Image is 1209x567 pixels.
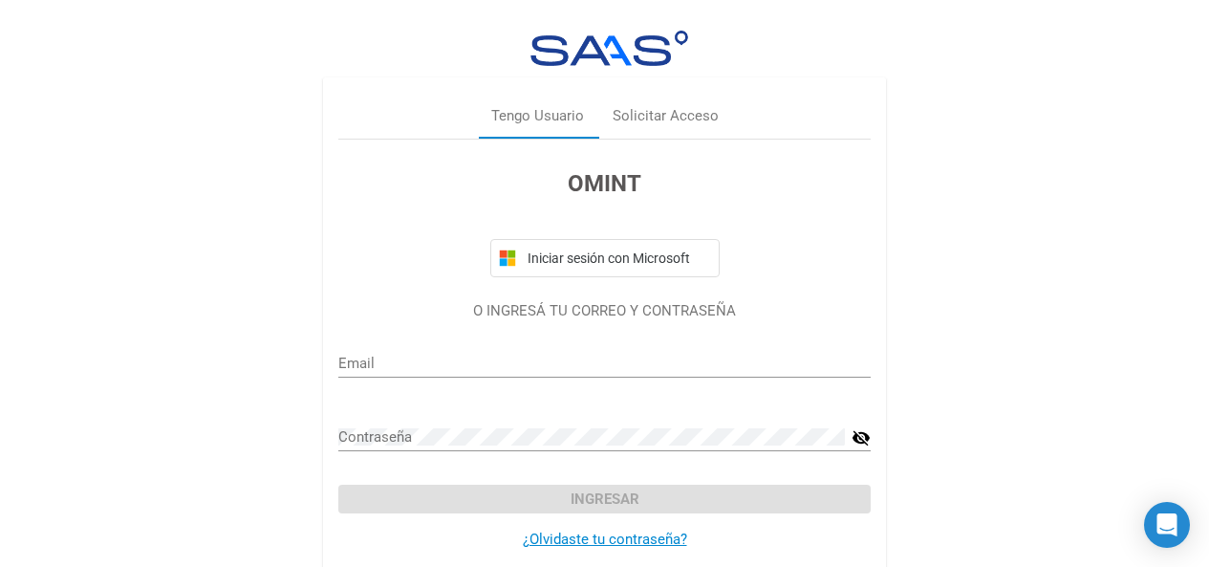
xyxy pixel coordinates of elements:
[338,485,871,513] button: Ingresar
[613,105,719,127] div: Solicitar Acceso
[490,239,720,277] button: Iniciar sesión con Microsoft
[1144,502,1190,548] div: Open Intercom Messenger
[491,105,584,127] div: Tengo Usuario
[338,166,871,201] h3: OMINT
[571,491,639,508] span: Ingresar
[338,300,871,322] p: O INGRESÁ TU CORREO Y CONTRASEÑA
[852,426,871,449] mat-icon: visibility_off
[524,251,711,266] span: Iniciar sesión con Microsoft
[523,531,687,548] a: ¿Olvidaste tu contraseña?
